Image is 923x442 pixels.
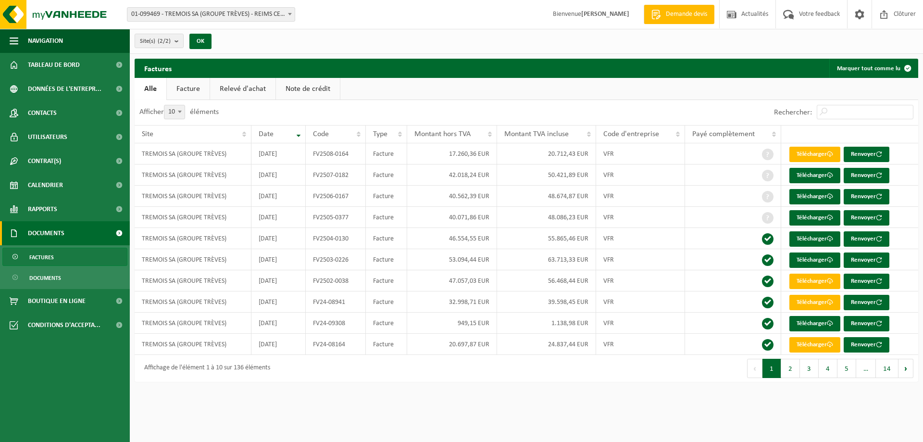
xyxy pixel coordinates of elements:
td: FV2502-0038 [306,270,366,291]
td: 46.554,55 EUR [407,228,497,249]
td: 53.094,44 EUR [407,249,497,270]
td: Facture [366,164,407,186]
button: Next [898,359,913,378]
span: Code [313,130,329,138]
td: [DATE] [251,164,306,186]
span: Payé complètement [692,130,755,138]
button: 5 [837,359,856,378]
h2: Factures [135,59,181,77]
a: Télécharger [789,168,840,183]
span: Documents [28,221,64,245]
td: [DATE] [251,186,306,207]
td: FV24-08941 [306,291,366,313]
a: Relevé d'achat [210,78,275,100]
td: TREMOIS SA (GROUPE TRÈVES) [135,164,251,186]
strong: [PERSON_NAME] [581,11,629,18]
td: [DATE] [251,207,306,228]
td: Facture [366,143,407,164]
td: Facture [366,291,407,313]
td: VFR [596,334,685,355]
button: Renvoyer [844,253,889,268]
iframe: chat widget [5,421,161,442]
a: Télécharger [789,337,840,353]
td: 20.697,87 EUR [407,334,497,355]
label: Afficher éléments [139,108,219,116]
td: 949,15 EUR [407,313,497,334]
td: TREMOIS SA (GROUPE TRÈVES) [135,249,251,270]
button: 3 [800,359,819,378]
td: 48.086,23 EUR [497,207,596,228]
td: TREMOIS SA (GROUPE TRÈVES) [135,313,251,334]
td: 17.260,36 EUR [407,143,497,164]
a: Télécharger [789,147,840,162]
a: Télécharger [789,316,840,331]
a: Documents [2,268,127,287]
span: Documents [29,269,61,287]
td: [DATE] [251,313,306,334]
td: Facture [366,186,407,207]
span: Site [142,130,153,138]
div: Affichage de l'élément 1 à 10 sur 136 éléments [139,360,270,377]
td: [DATE] [251,228,306,249]
td: 1.138,98 EUR [497,313,596,334]
span: Site(s) [140,34,171,49]
button: Renvoyer [844,147,889,162]
a: Télécharger [789,295,840,310]
td: TREMOIS SA (GROUPE TRÈVES) [135,291,251,313]
a: Demande devis [644,5,714,24]
span: Factures [29,248,54,266]
span: … [856,359,876,378]
td: 63.713,33 EUR [497,249,596,270]
td: 40.562,39 EUR [407,186,497,207]
button: Marquer tout comme lu [829,59,917,78]
td: 39.598,45 EUR [497,291,596,313]
td: 20.712,43 EUR [497,143,596,164]
button: 14 [876,359,898,378]
button: Renvoyer [844,316,889,331]
button: Renvoyer [844,274,889,289]
td: VFR [596,228,685,249]
td: VFR [596,249,685,270]
span: Contrat(s) [28,149,61,173]
td: TREMOIS SA (GROUPE TRÈVES) [135,207,251,228]
td: 47.057,03 EUR [407,270,497,291]
a: Facture [167,78,210,100]
td: Facture [366,270,407,291]
button: Renvoyer [844,168,889,183]
td: FV24-09308 [306,313,366,334]
a: Télécharger [789,210,840,226]
td: TREMOIS SA (GROUPE TRÈVES) [135,334,251,355]
td: VFR [596,313,685,334]
td: VFR [596,186,685,207]
td: [DATE] [251,334,306,355]
a: Télécharger [789,253,840,268]
span: Calendrier [28,173,63,197]
button: Renvoyer [844,210,889,226]
td: TREMOIS SA (GROUPE TRÈVES) [135,228,251,249]
button: OK [189,34,212,49]
td: VFR [596,291,685,313]
td: 40.071,86 EUR [407,207,497,228]
td: FV2506-0167 [306,186,366,207]
span: Date [259,130,274,138]
td: FV24-08164 [306,334,366,355]
td: Facture [366,313,407,334]
td: 42.018,24 EUR [407,164,497,186]
span: Code d'entreprise [603,130,659,138]
td: FV2505-0377 [306,207,366,228]
td: 32.998,71 EUR [407,291,497,313]
td: VFR [596,164,685,186]
a: Note de crédit [276,78,340,100]
button: Renvoyer [844,295,889,310]
span: 10 [164,105,185,119]
button: Renvoyer [844,337,889,353]
td: VFR [596,270,685,291]
td: [DATE] [251,143,306,164]
td: 56.468,44 EUR [497,270,596,291]
span: Conditions d'accepta... [28,313,100,337]
td: Facture [366,228,407,249]
button: Renvoyer [844,231,889,247]
span: Contacts [28,101,57,125]
span: Utilisateurs [28,125,67,149]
